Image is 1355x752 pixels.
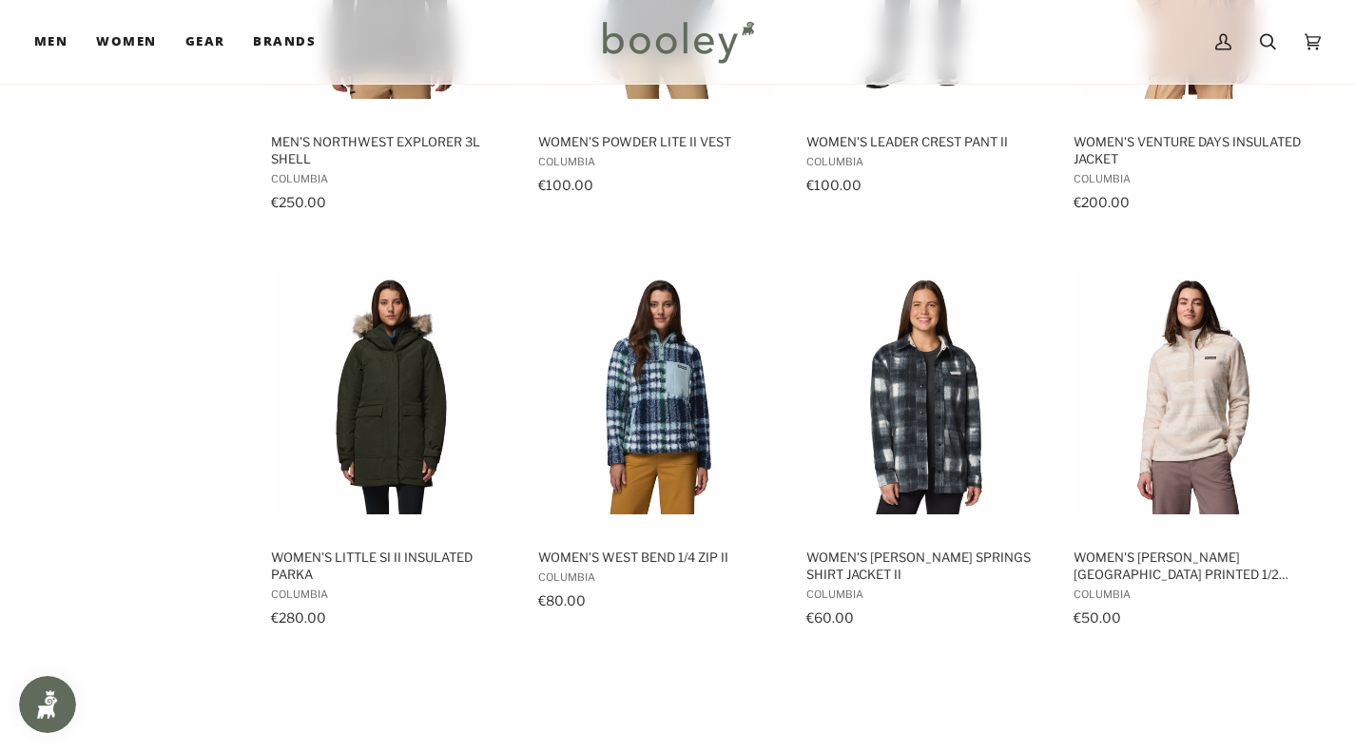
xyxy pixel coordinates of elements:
span: Women's Leader Crest Pant II [806,133,1047,150]
span: €100.00 [538,177,593,193]
a: Women's Benton Springs Printed 1/2 Snap Fleece [1071,249,1317,632]
span: Columbia [806,155,1047,168]
span: Gear [185,32,225,51]
span: €60.00 [806,609,854,626]
iframe: Button to open loyalty program pop-up [19,676,76,733]
a: Women's West Bend 1/4 Zip II [535,249,782,632]
a: Women's Little Si II Insulated Parka [268,249,514,632]
img: Columbia Women's Benton Springs Printed 1/2 Snap Fleece Dark Stone / Deschutes Days - Booley Galway [1071,268,1317,514]
img: Columbia Women's West Bend 1/4 Zip II Crushed Blue Herringplaid - Booley Galway [535,268,782,514]
span: Columbia [1074,588,1314,601]
a: Women's Benton Springs Shirt Jacket II [803,249,1050,632]
span: Women's Venture Days Insulated Jacket [1074,133,1314,167]
span: Women's [PERSON_NAME] Springs Shirt Jacket II [806,549,1047,583]
span: €50.00 [1074,609,1121,626]
span: Columbia [806,588,1047,601]
span: Brands [253,32,316,51]
span: €280.00 [271,609,326,626]
span: Columbia [1074,172,1314,185]
span: Women [96,32,156,51]
span: €250.00 [271,194,326,210]
span: Women's Powder Lite II Vest [538,133,779,150]
span: Columbia [538,155,779,168]
img: Columbia Women's Little Si II Insulated Parka Greenscape - Booley Galway [268,268,514,514]
span: €100.00 [806,177,861,193]
span: €200.00 [1074,194,1130,210]
span: Men [34,32,68,51]
span: Women's Little Si II Insulated Parka [271,549,512,583]
span: €80.00 [538,592,586,608]
span: Women's [PERSON_NAME][GEOGRAPHIC_DATA] Printed 1/2 Snap Fleece [1074,549,1314,583]
span: Columbia [271,588,512,601]
span: Columbia [271,172,512,185]
span: Men's Northwest Explorer 3L Shell [271,133,512,167]
img: Booley [594,14,761,69]
span: Columbia [538,570,779,584]
span: Women's West Bend 1/4 Zip II [538,549,779,566]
